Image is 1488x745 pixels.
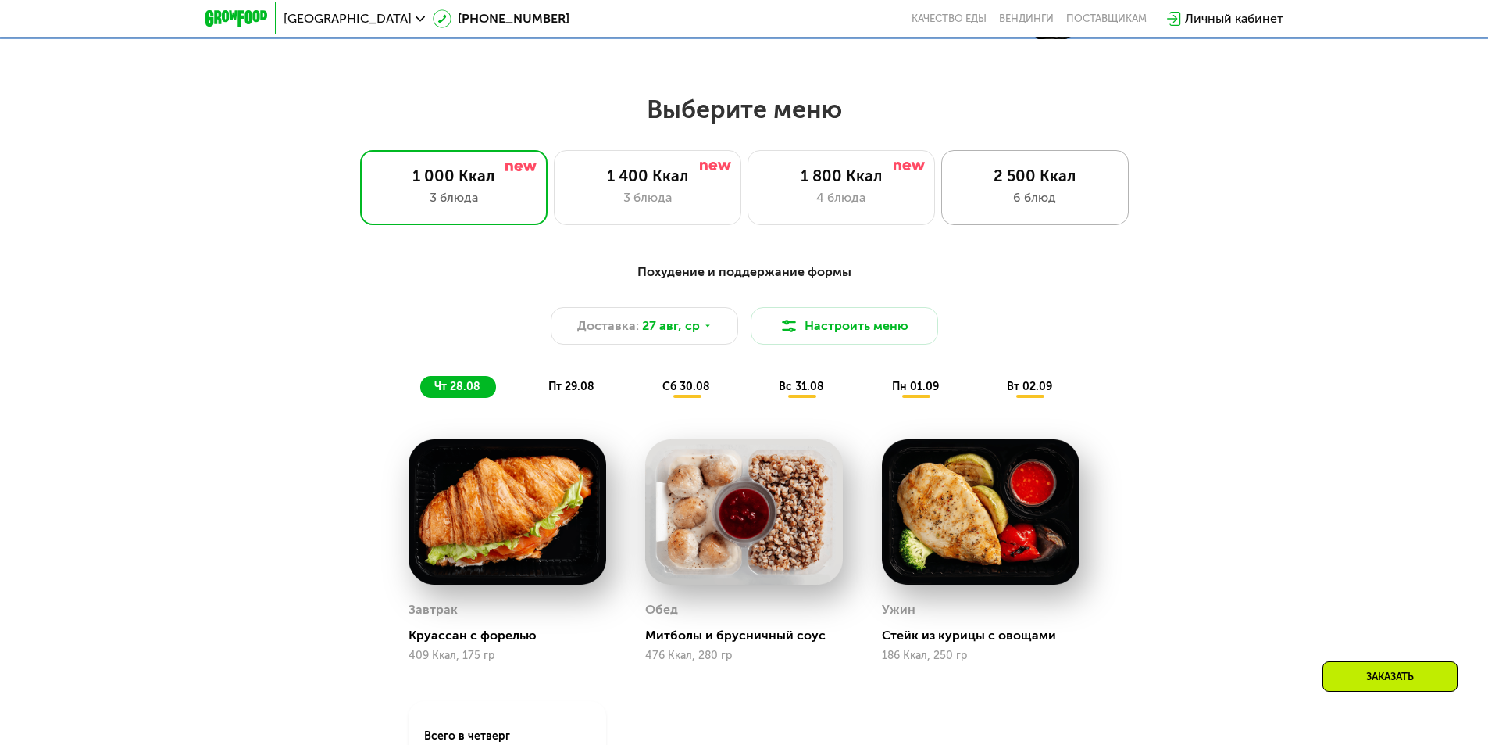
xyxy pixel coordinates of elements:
[1007,380,1052,393] span: вт 02.09
[645,650,843,662] div: 476 Ккал, 280 гр
[645,628,855,643] div: Митболы и брусничный соус
[764,167,919,185] div: 1 800 Ккал
[882,598,915,621] div: Ужин
[751,307,938,345] button: Настроить меню
[50,94,1438,125] h2: Выберите меню
[662,380,710,393] span: сб 30.08
[958,167,1112,185] div: 2 500 Ккал
[409,628,619,643] div: Круассан с форелью
[376,167,531,185] div: 1 000 Ккал
[912,13,987,25] a: Качество еды
[999,13,1054,25] a: Вендинги
[548,380,594,393] span: пт 29.08
[642,317,700,335] span: 27 авг, ср
[376,188,531,207] div: 3 блюда
[1185,9,1283,28] div: Личный кабинет
[577,317,639,335] span: Доставка:
[282,263,1207,282] div: Похудение и поддержание формы
[409,650,606,662] div: 409 Ккал, 175 гр
[882,628,1092,643] div: Стейк из курицы с овощами
[1066,13,1147,25] div: поставщикам
[409,598,458,621] div: Завтрак
[958,188,1112,207] div: 6 блюд
[882,650,1079,662] div: 186 Ккал, 250 гр
[645,598,678,621] div: Обед
[284,13,412,25] span: [GEOGRAPHIC_DATA]
[570,188,725,207] div: 3 блюда
[1322,661,1458,692] div: Заказать
[892,380,939,393] span: пн 01.09
[570,167,725,185] div: 1 400 Ккал
[779,380,824,393] span: вс 31.08
[434,380,480,393] span: чт 28.08
[764,188,919,207] div: 4 блюда
[433,9,569,28] a: [PHONE_NUMBER]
